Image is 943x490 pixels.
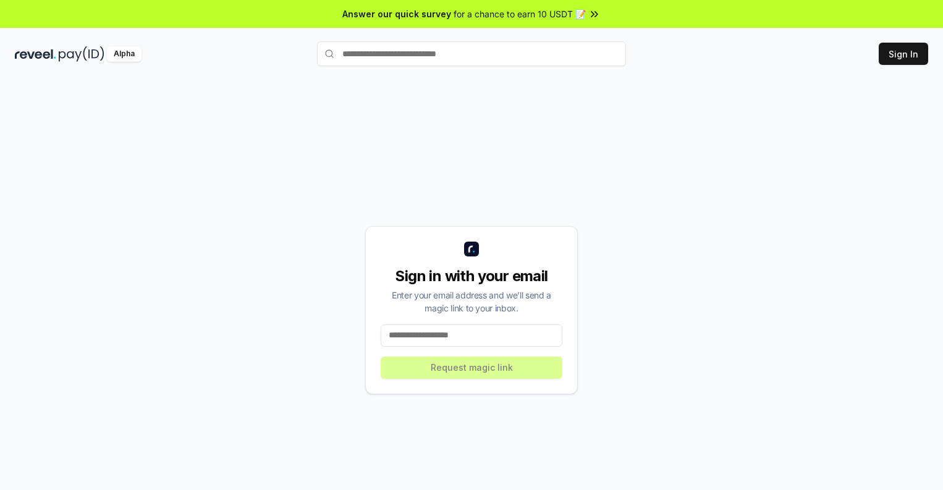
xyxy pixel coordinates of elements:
[15,46,56,62] img: reveel_dark
[342,7,451,20] span: Answer our quick survey
[59,46,104,62] img: pay_id
[879,43,928,65] button: Sign In
[381,266,562,286] div: Sign in with your email
[107,46,142,62] div: Alpha
[381,289,562,315] div: Enter your email address and we’ll send a magic link to your inbox.
[454,7,586,20] span: for a chance to earn 10 USDT 📝
[464,242,479,256] img: logo_small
